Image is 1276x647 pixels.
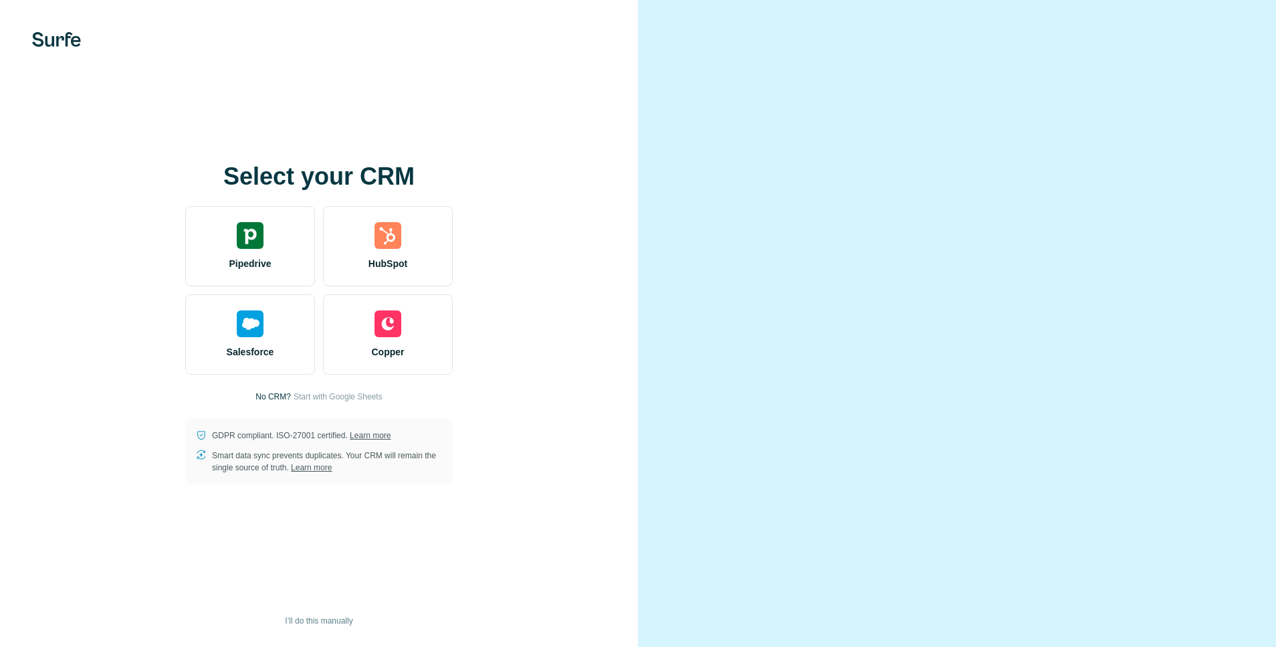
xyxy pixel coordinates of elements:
button: I’ll do this manually [276,611,362,631]
p: No CRM? [255,391,291,403]
img: pipedrive's logo [237,222,263,249]
a: Learn more [291,463,332,472]
p: Smart data sync prevents duplicates. Your CRM will remain the single source of truth. [212,450,442,474]
button: Start with Google Sheets [294,391,383,403]
span: Pipedrive [229,257,271,270]
h1: Select your CRM [185,163,453,190]
img: copper's logo [375,310,401,337]
img: hubspot's logo [375,222,401,249]
span: I’ll do this manually [285,615,352,627]
img: Surfe's logo [32,32,81,47]
span: HubSpot [368,257,407,270]
span: Salesforce [227,345,274,359]
span: Copper [372,345,405,359]
a: Learn more [350,431,391,440]
img: salesforce's logo [237,310,263,337]
p: GDPR compliant. ISO-27001 certified. [212,430,391,442]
